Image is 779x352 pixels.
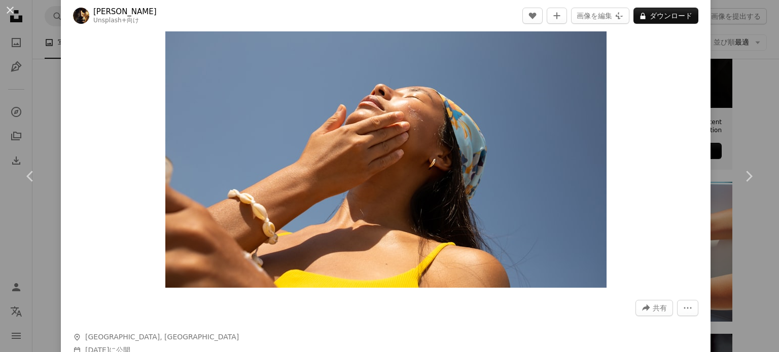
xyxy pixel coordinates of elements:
[633,8,698,24] button: ダウンロード
[677,300,698,316] button: その他のアクション
[93,17,127,24] a: Unsplash+
[547,8,567,24] button: コレクションに追加する
[635,300,673,316] button: このビジュアルを共有する
[571,8,629,24] button: 画像を編集
[718,128,779,225] a: 次へ
[653,300,667,316] span: 共有
[522,8,543,24] button: いいね！
[85,332,239,342] span: [GEOGRAPHIC_DATA], [GEOGRAPHIC_DATA]
[93,17,157,25] div: 向け
[73,8,89,24] img: Leandro Crespiのプロフィールを見る
[93,7,157,17] a: [PERSON_NAME]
